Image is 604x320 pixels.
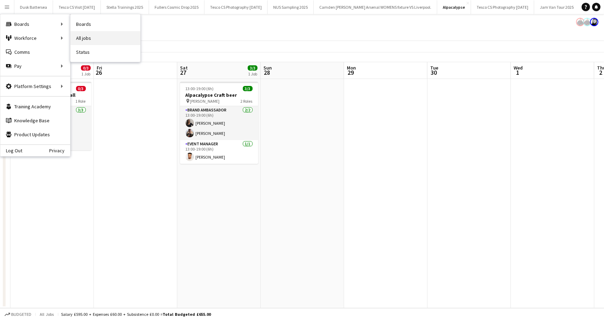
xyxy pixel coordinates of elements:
[81,71,90,77] div: 1 Job
[0,128,70,141] a: Product Updates
[101,0,149,14] button: Stella Trainings 2025
[268,0,314,14] button: NUS Sampling 2025
[180,106,258,140] app-card-role: Brand Ambassador2/213:00-19:00 (6h)[PERSON_NAME][PERSON_NAME]
[180,65,188,71] span: Sat
[590,18,598,26] app-user-avatar: Janeann Ferguson
[513,68,523,77] span: 1
[248,71,257,77] div: 1 Job
[430,65,438,71] span: Tue
[204,0,268,14] button: Tesco CS Photography [DATE]
[76,99,86,104] span: 1 Role
[0,148,22,153] a: Log Out
[0,31,70,45] div: Workforce
[241,99,253,104] span: 2 Roles
[97,65,102,71] span: Fri
[180,140,258,164] app-card-role: Event Manager1/113:00-19:00 (6h)[PERSON_NAME]
[0,114,70,128] a: Knowledge Base
[263,65,272,71] span: Sun
[583,18,591,26] app-user-avatar: Danielle Ferguson
[70,31,140,45] a: All jobs
[96,68,102,77] span: 26
[347,65,356,71] span: Mon
[0,17,70,31] div: Boards
[180,92,258,98] h3: Alpacalypse Craft beer
[49,148,70,153] a: Privacy
[346,68,356,77] span: 29
[0,59,70,73] div: Pay
[53,0,101,14] button: Tesco CS Visit [DATE]
[163,312,211,317] span: Total Budgeted £655.00
[186,86,214,91] span: 13:00-19:00 (6h)
[81,65,91,71] span: 0/3
[180,82,258,164] app-job-card: 13:00-19:00 (6h)3/3Alpacalypse Craft beer [PERSON_NAME]2 RolesBrand Ambassador2/213:00-19:00 (6h)...
[262,68,272,77] span: 28
[76,86,86,91] span: 0/3
[0,79,70,93] div: Platform Settings
[61,312,211,317] div: Salary £595.00 + Expenses £60.00 + Subsistence £0.00 =
[248,65,258,71] span: 3/3
[314,0,437,14] button: Camden [PERSON_NAME] Arsenal WOMENS fixture VS Liverpool.
[14,0,53,14] button: Dusk Battersea
[70,45,140,59] a: Status
[3,311,32,318] button: Budgeted
[534,0,580,14] button: Jam Van Tour 2025
[38,312,55,317] span: All jobs
[429,68,438,77] span: 30
[576,18,584,26] app-user-avatar: Danielle Ferguson
[437,0,471,14] button: Alpacalypse
[514,65,523,71] span: Wed
[11,312,31,317] span: Budgeted
[0,45,70,59] a: Comms
[179,68,188,77] span: 27
[70,17,140,31] a: Boards
[471,0,534,14] button: Tesco CS Photography [DATE]
[0,100,70,114] a: Training Academy
[190,99,220,104] span: [PERSON_NAME]
[149,0,204,14] button: Fullers Cosmic Drop 2025
[243,86,253,91] span: 3/3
